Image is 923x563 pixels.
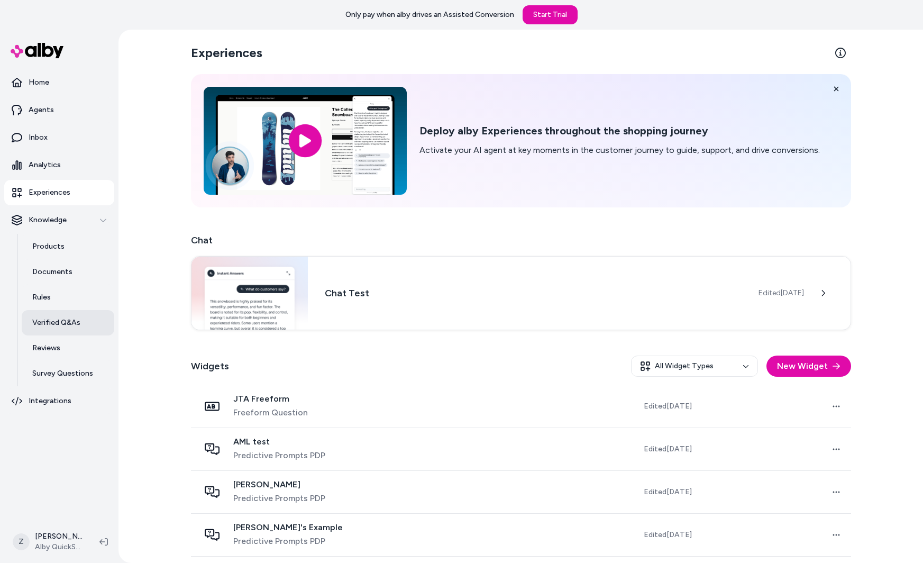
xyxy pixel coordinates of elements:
[191,359,229,374] h2: Widgets
[11,43,63,58] img: alby Logo
[4,152,114,178] a: Analytics
[4,388,114,414] a: Integrations
[35,531,83,542] p: [PERSON_NAME]
[766,356,851,377] button: New Widget
[191,256,851,330] a: Chat widgetChat TestEdited[DATE]
[4,207,114,233] button: Knowledge
[32,241,65,252] p: Products
[32,317,80,328] p: Verified Q&As
[29,77,49,88] p: Home
[22,335,114,361] a: Reviews
[325,286,741,301] h3: Chat Test
[22,259,114,285] a: Documents
[32,343,60,353] p: Reviews
[4,125,114,150] a: Inbox
[29,132,48,143] p: Inbox
[644,487,692,497] span: Edited [DATE]
[233,437,325,447] span: AML test
[4,180,114,205] a: Experiences
[233,406,308,419] span: Freeform Question
[233,492,325,505] span: Predictive Prompts PDP
[6,525,91,559] button: Z[PERSON_NAME]Alby QuickStart Store
[29,160,61,170] p: Analytics
[644,401,692,412] span: Edited [DATE]
[4,97,114,123] a: Agents
[523,5,578,24] a: Start Trial
[644,530,692,540] span: Edited [DATE]
[22,285,114,310] a: Rules
[22,310,114,335] a: Verified Q&As
[29,215,67,225] p: Knowledge
[29,105,54,115] p: Agents
[233,479,325,490] span: [PERSON_NAME]
[22,234,114,259] a: Products
[22,361,114,386] a: Survey Questions
[419,124,820,138] h2: Deploy alby Experiences throughout the shopping journey
[4,70,114,95] a: Home
[419,144,820,157] p: Activate your AI agent at key moments in the customer journey to guide, support, and drive conver...
[631,356,758,377] button: All Widget Types
[233,535,343,548] span: Predictive Prompts PDP
[35,542,83,552] span: Alby QuickStart Store
[191,233,851,248] h2: Chat
[644,444,692,455] span: Edited [DATE]
[32,292,51,303] p: Rules
[758,288,804,298] span: Edited [DATE]
[345,10,514,20] p: Only pay when alby drives an Assisted Conversion
[32,267,72,277] p: Documents
[13,533,30,550] span: Z
[191,257,308,330] img: Chat widget
[233,449,325,462] span: Predictive Prompts PDP
[233,522,343,533] span: [PERSON_NAME]'s Example
[32,368,93,379] p: Survey Questions
[29,187,70,198] p: Experiences
[233,394,308,404] span: JTA Freeform
[29,396,71,406] p: Integrations
[191,44,262,61] h2: Experiences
